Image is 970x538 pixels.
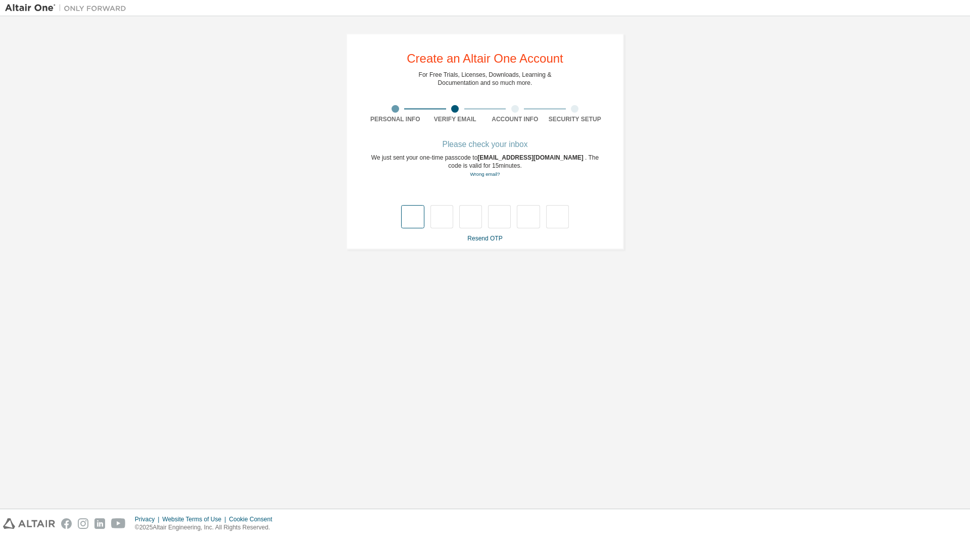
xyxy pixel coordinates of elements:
img: altair_logo.svg [3,518,55,529]
div: Account Info [485,115,545,123]
img: linkedin.svg [94,518,105,529]
div: Please check your inbox [365,141,605,148]
img: youtube.svg [111,518,126,529]
span: [EMAIL_ADDRESS][DOMAIN_NAME] [477,154,585,161]
img: Altair One [5,3,131,13]
div: Create an Altair One Account [407,53,563,65]
div: Website Terms of Use [162,515,229,523]
div: Privacy [135,515,162,523]
div: Personal Info [365,115,425,123]
img: instagram.svg [78,518,88,529]
a: Go back to the registration form [470,171,500,177]
div: We just sent your one-time passcode to . The code is valid for 15 minutes. [365,154,605,178]
p: © 2025 Altair Engineering, Inc. All Rights Reserved. [135,523,278,532]
div: For Free Trials, Licenses, Downloads, Learning & Documentation and so much more. [419,71,552,87]
div: Verify Email [425,115,486,123]
a: Resend OTP [467,235,502,242]
div: Cookie Consent [229,515,278,523]
img: facebook.svg [61,518,72,529]
div: Security Setup [545,115,605,123]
